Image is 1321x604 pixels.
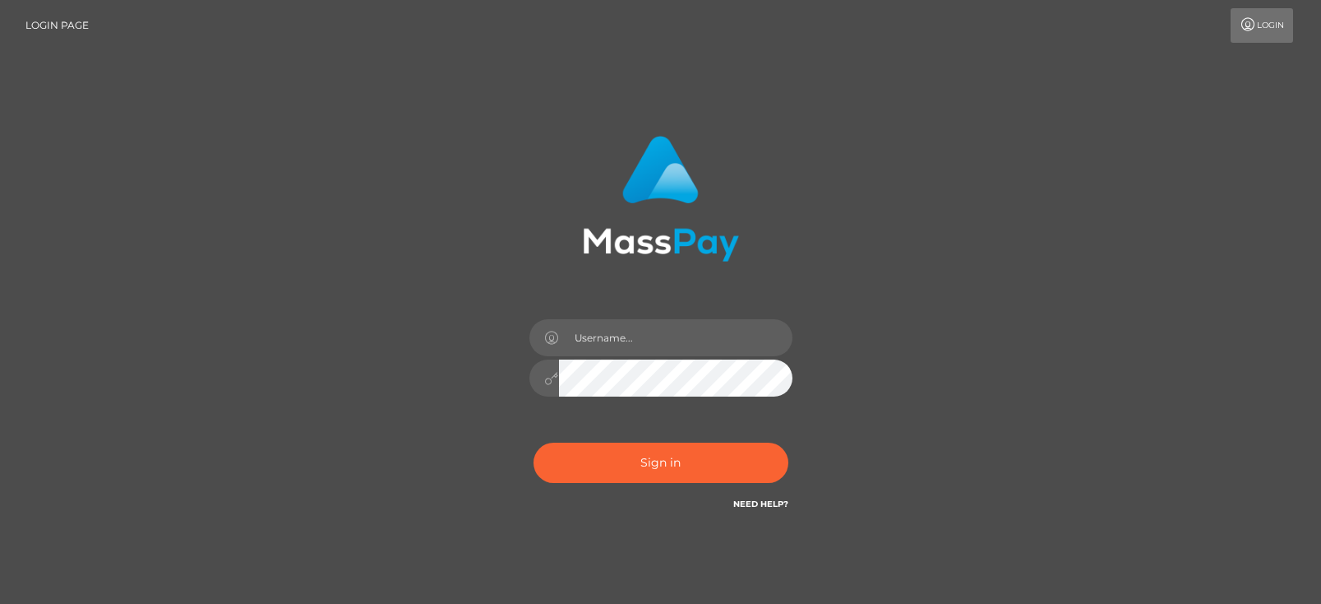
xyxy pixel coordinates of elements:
[583,136,739,262] img: MassPay Login
[1231,8,1293,43] a: Login
[533,443,788,483] button: Sign in
[733,499,788,509] a: Need Help?
[559,319,792,356] input: Username...
[25,8,89,43] a: Login Page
